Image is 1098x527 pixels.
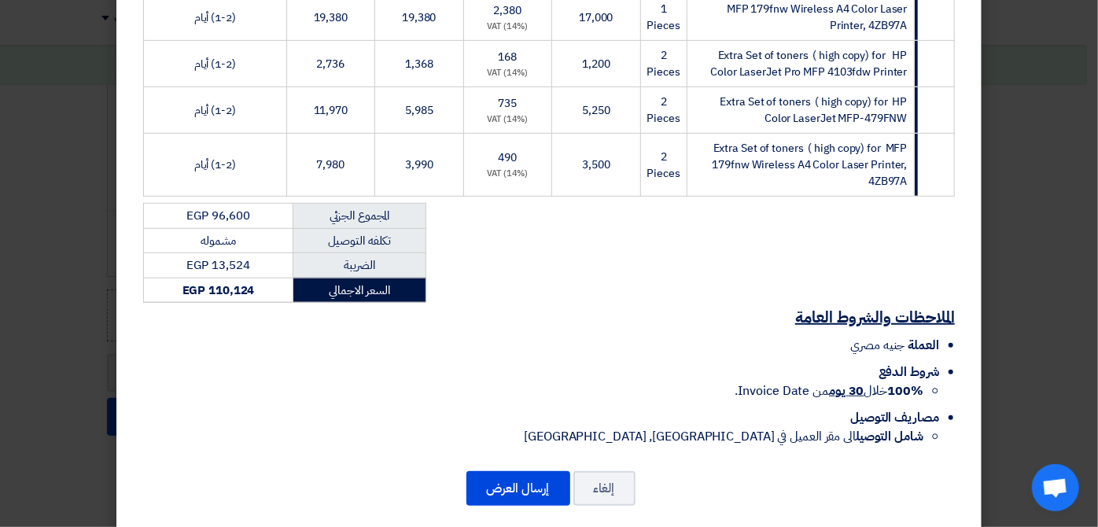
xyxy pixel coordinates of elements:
[727,1,908,34] span: MFP 179fnw Wireless A4 Color Laser Printer, 4ZB97A
[194,102,236,119] span: (1-2) أيام
[735,381,923,400] span: خلال من Invoice Date.
[582,157,610,173] span: 3,500
[470,20,546,34] div: (14%) VAT
[499,149,518,166] span: 490
[293,204,426,229] td: المجموع الجزئي
[194,157,236,173] span: (1-2) أيام
[908,336,939,355] span: العملة
[647,47,680,80] span: 2 Pieces
[470,67,546,80] div: (14%) VAT
[582,56,610,72] span: 1,200
[573,471,636,506] button: إلغاء
[470,113,546,127] div: (14%) VAT
[582,102,610,119] span: 5,250
[850,336,905,355] span: جنيه مصري
[887,381,923,400] strong: 100%
[856,427,923,446] strong: شامل التوصيل
[201,232,235,249] span: مشموله
[499,49,518,65] span: 168
[293,228,426,253] td: تكلفه التوصيل
[194,56,236,72] span: (1-2) أيام
[710,47,907,80] span: Extra Set of toners ( high copy) for HP Color LaserJet Pro MFP 4103fdw Printer
[194,9,236,26] span: (1-2) أيام
[712,140,907,190] span: Extra Set of toners ( high copy) for MFP 179fnw Wireless A4 Color Laser Printer, 4ZB97A
[402,9,436,26] span: 19,380
[1032,464,1079,511] div: Open chat
[314,9,348,26] span: 19,380
[466,471,570,506] button: إرسال العرض
[314,102,348,119] span: 11,970
[795,305,955,329] u: الملاحظات والشروط العامة
[829,381,864,400] u: 30 يوم
[405,56,433,72] span: 1,368
[647,149,680,182] span: 2 Pieces
[293,278,426,303] td: السعر الاجمالي
[405,157,433,173] span: 3,990
[499,95,518,112] span: 735
[720,94,908,127] span: Extra Set of toners ( high copy) for HP Color LaserJet MFP-479FNW
[494,2,522,19] span: 2,380
[579,9,613,26] span: 17,000
[647,94,680,127] span: 2 Pieces
[187,256,250,274] span: EGP 13,524
[405,102,433,119] span: 5,985
[470,168,546,181] div: (14%) VAT
[182,282,255,299] strong: EGP 110,124
[293,253,426,278] td: الضريبة
[317,56,345,72] span: 2,736
[317,157,345,173] span: 7,980
[850,408,939,427] span: مصاريف التوصيل
[647,1,680,34] span: 1 Pieces
[143,427,923,446] li: الى مقر العميل في [GEOGRAPHIC_DATA], [GEOGRAPHIC_DATA]
[144,204,293,229] td: EGP 96,600
[879,363,939,381] span: شروط الدفع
